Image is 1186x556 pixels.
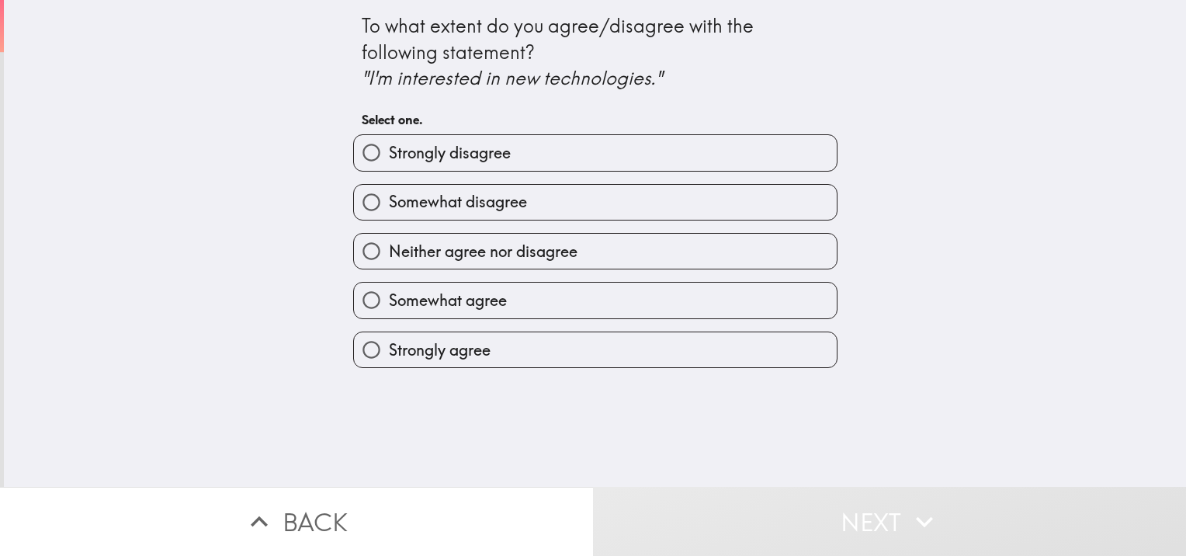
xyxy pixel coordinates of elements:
button: Next [593,487,1186,556]
div: To what extent do you agree/disagree with the following statement? [362,13,829,92]
span: Strongly agree [389,339,491,361]
button: Neither agree nor disagree [354,234,837,269]
h6: Select one. [362,111,829,128]
button: Somewhat disagree [354,185,837,220]
span: Somewhat disagree [389,191,527,213]
button: Strongly agree [354,332,837,367]
button: Strongly disagree [354,135,837,170]
span: Somewhat agree [389,290,507,311]
i: "I'm interested in new technologies." [362,66,662,89]
button: Somewhat agree [354,283,837,318]
span: Neither agree nor disagree [389,241,577,262]
span: Strongly disagree [389,142,511,164]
